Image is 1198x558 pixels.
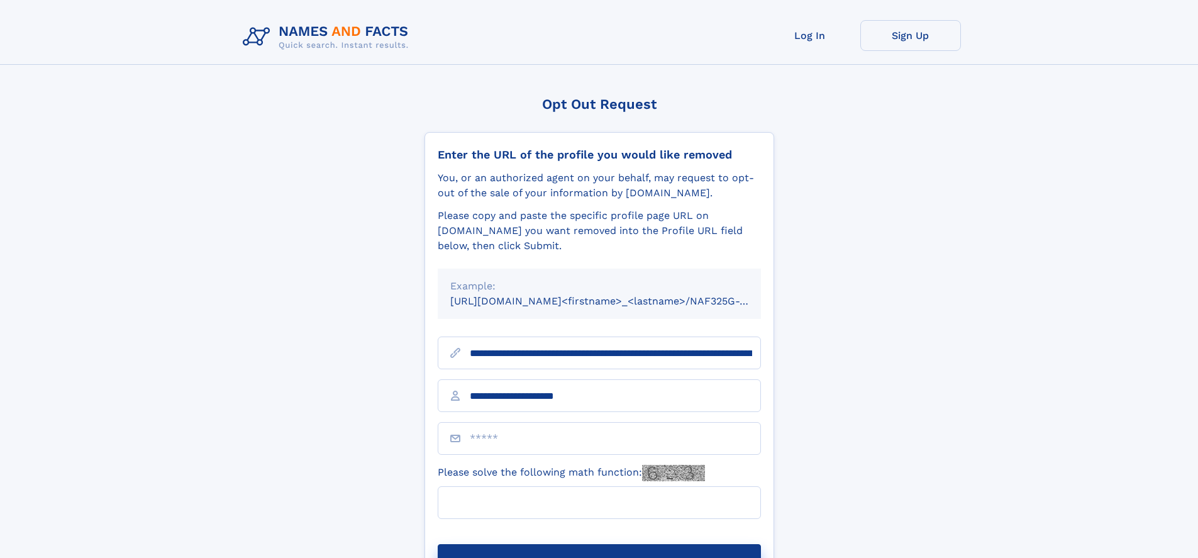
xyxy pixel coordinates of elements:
[438,208,761,254] div: Please copy and paste the specific profile page URL on [DOMAIN_NAME] you want removed into the Pr...
[424,96,774,112] div: Opt Out Request
[450,295,785,307] small: [URL][DOMAIN_NAME]<firstname>_<lastname>/NAF325G-xxxxxxxx
[238,20,419,54] img: Logo Names and Facts
[450,279,748,294] div: Example:
[860,20,961,51] a: Sign Up
[438,465,705,481] label: Please solve the following math function:
[760,20,860,51] a: Log In
[438,148,761,162] div: Enter the URL of the profile you would like removed
[438,170,761,201] div: You, or an authorized agent on your behalf, may request to opt-out of the sale of your informatio...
